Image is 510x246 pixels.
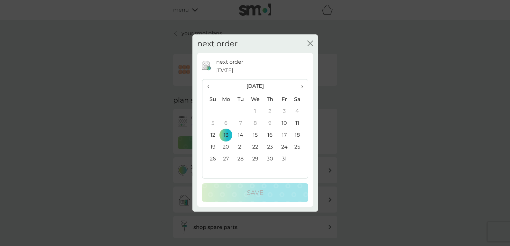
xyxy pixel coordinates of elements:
td: 8 [248,117,263,129]
span: [DATE] [216,66,233,75]
th: Mo [219,93,234,105]
span: ‹ [207,79,214,93]
td: 28 [233,153,248,165]
td: 5 [202,117,219,129]
td: 27 [219,153,234,165]
td: 30 [263,153,277,165]
td: 23 [263,141,277,153]
td: 9 [263,117,277,129]
td: 19 [202,141,219,153]
td: 1 [248,105,263,117]
td: 13 [219,129,234,141]
h2: next order [197,39,238,49]
td: 6 [219,117,234,129]
span: › [296,79,303,93]
td: 2 [263,105,277,117]
td: 31 [277,153,292,165]
td: 15 [248,129,263,141]
th: Su [202,93,219,105]
td: 20 [219,141,234,153]
td: 11 [292,117,308,129]
td: 24 [277,141,292,153]
td: 29 [248,153,263,165]
td: 10 [277,117,292,129]
button: close [307,41,313,47]
button: Save [202,183,308,202]
th: Sa [292,93,308,105]
th: We [248,93,263,105]
td: 22 [248,141,263,153]
td: 7 [233,117,248,129]
th: Th [263,93,277,105]
td: 16 [263,129,277,141]
td: 18 [292,129,308,141]
th: [DATE] [219,79,292,93]
td: 14 [233,129,248,141]
th: Tu [233,93,248,105]
td: 4 [292,105,308,117]
th: Fr [277,93,292,105]
td: 3 [277,105,292,117]
td: 12 [202,129,219,141]
td: 17 [277,129,292,141]
td: 25 [292,141,308,153]
td: 21 [233,141,248,153]
p: Save [247,187,264,198]
p: next order [216,58,243,66]
td: 26 [202,153,219,165]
